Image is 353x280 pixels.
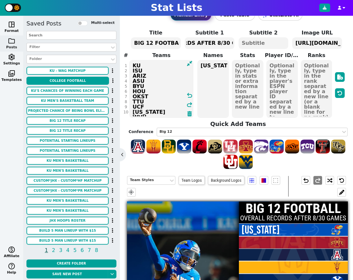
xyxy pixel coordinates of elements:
[129,121,348,128] h4: Quick Add Teams
[123,110,128,115] div: 10
[58,246,63,254] span: 3
[123,68,128,73] div: 2
[299,52,334,59] label: Ranks
[8,21,15,28] span: space_dashboard
[208,176,244,185] span: Background Logos
[123,94,128,99] div: 7
[94,246,99,254] span: 8
[123,79,128,84] div: 4
[123,99,128,104] div: 8
[197,60,229,118] textarea: [US_STATE]
[130,178,166,183] div: Team Styles
[314,177,322,184] span: redo
[91,20,114,26] label: Multi-select
[131,37,181,49] textarea: BIG 12 FOOTBALL
[26,167,109,175] button: KU MEN'S BASKETBALL
[301,176,310,185] button: undo
[26,67,109,75] button: KU - WAG Matchup
[80,246,85,254] span: 6
[26,237,109,245] button: BUILD 5 MAN LINEUP WITH $15
[124,52,128,59] label: #
[160,129,338,135] div: Big 12
[123,104,128,110] div: 9
[186,101,193,109] span: redo
[26,87,109,95] button: KU'S CHANCES OF WINNING EACH GAME
[129,60,193,118] textarea: KU ISU ARIZ ASU BYU HOU OKST TTU UCF [US_STATE] WVU TCU BAY CIN COLO KSU
[51,246,56,254] span: 2
[265,52,299,59] label: Player ID/Image URL
[292,37,342,49] textarea: [URL][DOMAIN_NAME][DOMAIN_NAME]
[123,115,128,120] div: 11
[26,157,109,165] button: KU MEN'S BASKETBALL
[302,177,310,184] span: undo
[26,227,109,235] button: BUILD 5 MAN LINEUP WITH $15
[196,52,230,59] label: Names
[129,29,183,37] label: Title
[237,29,290,37] label: Subtitle 2
[123,63,128,68] div: 1
[26,137,109,145] button: POTENTIAL STARTING LINEUPS
[185,37,234,49] textarea: OVERALL RECORDS AFTER 8/30 GAMES
[44,246,49,254] span: 1
[127,52,196,59] label: Teams
[26,259,116,267] button: Create Folder
[26,77,109,85] button: COLLEGE FOOTBALL
[26,217,109,225] button: JHX HOOPS ROSTER
[123,73,128,79] div: 3
[8,246,15,254] span: monetization_on
[8,262,15,270] span: help
[290,29,344,37] label: Image URL
[8,53,15,61] span: settings
[151,2,202,14] h1: Stat Lists
[123,89,128,94] div: 6
[26,147,109,155] button: POTENTIAL STARTING LINEUPS
[186,92,193,99] span: undo
[26,20,61,27] h5: Saved Posts
[26,31,116,40] input: Search
[26,177,109,185] button: CUSTOM*JHX - CUSTOM*HF Matchup
[230,52,265,59] label: Stats
[8,70,15,77] span: photo_library
[26,197,109,205] button: KU MEN'S BASKETBALL
[239,202,348,215] h1: BIG 12 FOOTBALL
[65,246,70,254] span: 4
[26,187,109,195] button: CUSTOM*JHX - CUSTOM*PR Matchup
[129,129,153,135] label: Conference
[26,207,109,215] button: KU MEN'S BASKETBALL
[26,117,109,125] button: BIG 12 TITLE RECAP
[73,246,78,254] span: 5
[313,176,322,185] button: redo
[183,29,237,37] label: Subtitle 1
[26,270,108,278] button: Save new post
[239,215,348,222] h2: OVERALL RECORDS AFTER 8/30 GAMES
[87,246,92,254] span: 7
[26,107,109,115] button: PROJECTED CHANCE OF BEING BOWL ELIGIBLE
[26,97,109,105] button: KU MEN'S BASKETBALL TEAM
[179,176,205,185] span: Team Logos
[8,37,15,45] span: folder
[123,84,128,89] div: 5
[26,127,109,135] button: BIG 12 TITLE RECAP
[241,224,331,237] span: [US_STATE]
